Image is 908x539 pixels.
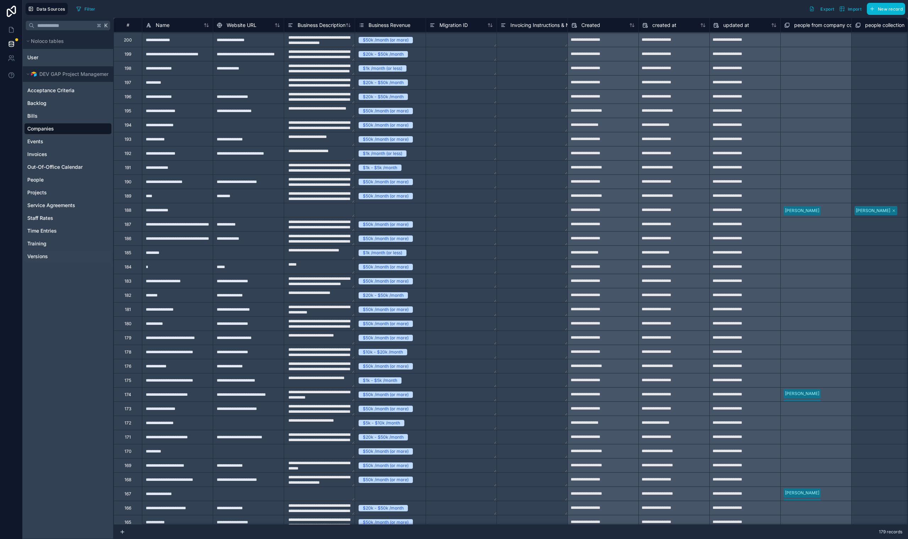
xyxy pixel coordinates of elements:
[363,250,402,256] div: $1k /month (or less)
[865,22,904,29] span: people collection
[363,321,409,327] div: $50k /month (or more)
[363,335,409,341] div: $50k /month (or more)
[124,378,131,383] div: 175
[125,434,131,440] div: 171
[794,22,869,29] span: people from company collection
[124,278,131,284] div: 183
[124,420,131,426] div: 172
[124,151,131,156] div: 192
[864,3,905,15] a: New record
[363,406,409,412] div: $50k /month (or more)
[73,4,98,14] button: Filter
[298,22,345,29] span: Business Description
[124,491,131,497] div: 167
[439,22,468,29] span: Migration ID
[124,94,131,100] div: 196
[363,391,409,398] div: $50k /month (or more)
[124,321,132,327] div: 180
[363,434,404,440] div: $20k - $50k /month
[837,3,864,15] button: Import
[84,6,95,12] span: Filter
[363,363,409,369] div: $50k /month (or more)
[124,66,131,71] div: 198
[363,448,409,455] div: $50k /month (or more)
[363,462,409,469] div: $50k /month (or more)
[363,108,409,114] div: $50k /month (or more)
[363,306,409,313] div: $50k /month (or more)
[124,293,131,298] div: 182
[124,193,131,199] div: 189
[124,80,131,85] div: 197
[363,79,404,86] div: $20k - $50k /month
[820,6,834,12] span: Export
[124,264,132,270] div: 184
[723,22,749,29] span: updated at
[363,179,409,185] div: $50k /month (or more)
[363,505,404,511] div: $20k - $50k /month
[363,292,404,299] div: $20k - $50k /month
[363,65,402,72] div: $1k /month (or less)
[125,165,131,171] div: 191
[124,463,131,468] div: 169
[124,137,131,142] div: 193
[363,193,409,199] div: $50k /month (or more)
[652,22,676,29] span: created at
[124,37,132,43] div: 200
[124,250,131,256] div: 185
[363,264,409,270] div: $50k /month (or more)
[363,519,409,526] div: $50k /month (or more)
[124,51,131,57] div: 199
[363,278,409,284] div: $50k /month (or more)
[119,22,137,28] div: #
[369,22,410,29] span: Business Revenue
[124,236,131,241] div: 186
[878,6,903,12] span: New record
[363,221,409,228] div: $50k /month (or more)
[124,449,132,454] div: 170
[363,349,403,355] div: $10k - $20k /month
[227,22,256,29] span: Website URL
[124,363,131,369] div: 176
[363,136,409,143] div: $50k /month (or more)
[363,122,409,128] div: $50k /month (or more)
[37,6,65,12] span: Data Sources
[124,108,131,114] div: 195
[125,307,131,312] div: 181
[363,37,409,43] div: $50k /month (or more)
[124,122,132,128] div: 194
[581,22,600,29] span: Created
[363,51,404,57] div: $20k - $50k /month
[363,94,404,100] div: $20k - $50k /month
[124,392,131,398] div: 174
[363,420,400,426] div: $5k - $10k /month
[879,529,902,535] span: 179 records
[363,150,402,157] div: $1k /month (or less)
[124,349,131,355] div: 178
[363,165,397,171] div: $1k - $5k /month
[867,3,905,15] button: New record
[363,377,397,384] div: $1k - $5k /month
[124,179,132,185] div: 190
[363,235,409,242] div: $50k /month (or more)
[848,6,862,12] span: Import
[124,505,131,511] div: 166
[124,335,131,341] div: 179
[363,477,409,483] div: $50k /month (or more)
[26,3,68,15] button: Data Sources
[124,222,131,227] div: 187
[156,22,170,29] span: Name
[124,477,131,483] div: 168
[807,3,837,15] button: Export
[124,207,131,213] div: 188
[124,406,131,412] div: 173
[104,23,109,28] span: K
[124,519,131,525] div: 165
[856,207,890,214] div: [PERSON_NAME]
[510,22,580,29] span: Invoicing Instructions & Notes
